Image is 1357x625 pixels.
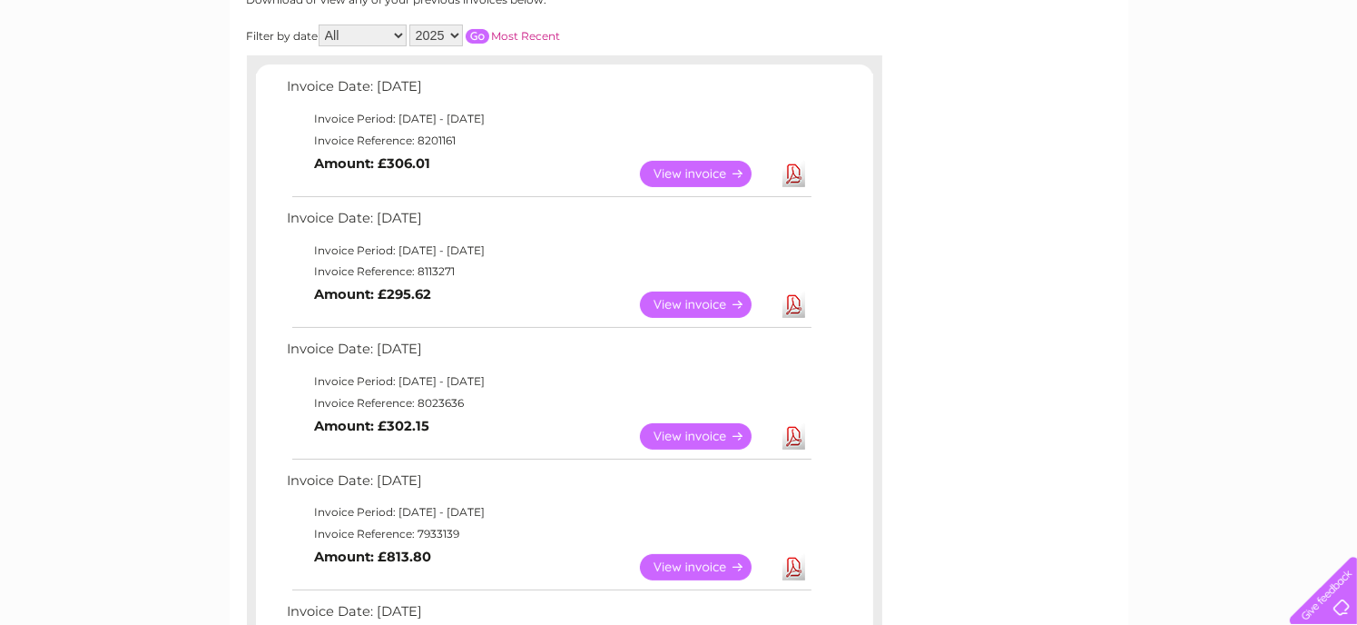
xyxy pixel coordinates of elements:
[1134,77,1188,91] a: Telecoms
[782,292,805,318] a: Download
[782,423,805,450] a: Download
[492,29,561,43] a: Most Recent
[283,371,814,392] td: Invoice Period: [DATE] - [DATE]
[283,501,814,523] td: Invoice Period: [DATE] - [DATE]
[283,130,814,152] td: Invoice Reference: 8201161
[782,161,805,187] a: Download
[640,423,773,450] a: View
[1083,77,1123,91] a: Energy
[1037,77,1072,91] a: Water
[1199,77,1225,91] a: Blog
[283,392,814,414] td: Invoice Reference: 8023636
[283,108,814,130] td: Invoice Period: [DATE] - [DATE]
[315,286,432,303] b: Amount: £295.62
[283,337,814,371] td: Invoice Date: [DATE]
[315,418,430,434] b: Amount: £302.15
[247,25,723,46] div: Filter by date
[1236,77,1281,91] a: Contact
[251,10,1108,88] div: Clear Business is a trading name of Verastar Limited (registered in [GEOGRAPHIC_DATA] No. 3667643...
[315,155,431,172] b: Amount: £306.01
[315,549,432,565] b: Amount: £813.80
[640,161,773,187] a: View
[47,47,140,103] img: logo.png
[283,240,814,262] td: Invoice Period: [DATE] - [DATE]
[1297,77,1340,91] a: Log out
[1015,9,1140,32] a: 0333 014 3131
[283,206,814,240] td: Invoice Date: [DATE]
[640,554,773,580] a: View
[782,554,805,580] a: Download
[640,292,773,318] a: View
[283,74,814,108] td: Invoice Date: [DATE]
[283,469,814,502] td: Invoice Date: [DATE]
[283,523,814,545] td: Invoice Reference: 7933139
[283,261,814,283] td: Invoice Reference: 8113271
